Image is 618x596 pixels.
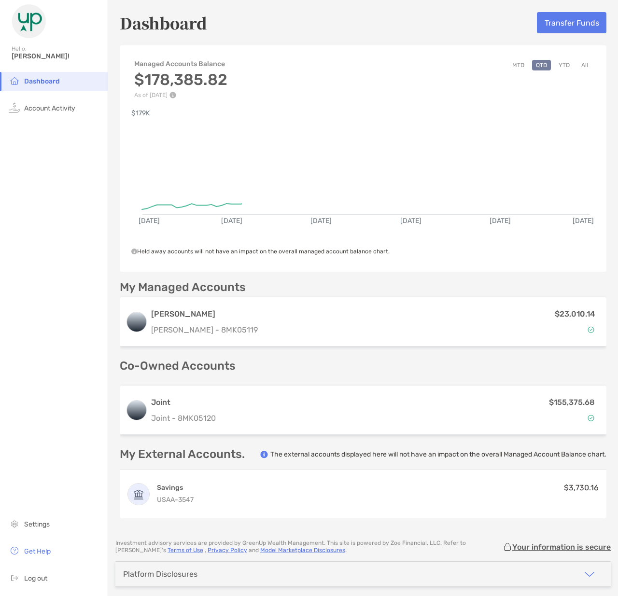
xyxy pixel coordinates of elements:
p: $155,375.68 [549,396,595,408]
h4: Managed Accounts Balance [134,60,227,68]
text: [DATE] [139,217,160,225]
div: Platform Disclosures [123,569,197,579]
p: Investment advisory services are provided by GreenUp Wealth Management . This site is powered by ... [115,540,503,554]
button: MTD [508,60,528,70]
text: [DATE] [221,217,242,225]
span: [PERSON_NAME]! [12,52,102,60]
p: My External Accounts. [120,448,245,460]
button: All [577,60,592,70]
p: The external accounts displayed here will not have an impact on the overall Managed Account Balan... [270,450,606,459]
button: YTD [555,60,574,70]
p: Co-Owned Accounts [120,360,606,372]
a: Privacy Policy [208,547,247,554]
p: My Managed Accounts [120,281,246,293]
p: Your information is secure [512,542,611,552]
p: Joint - 8MK05120 [151,412,216,424]
img: Account Status icon [588,415,594,421]
img: activity icon [9,102,20,113]
span: Log out [24,574,47,582]
img: logo account [127,312,146,332]
h3: Joint [151,397,216,408]
span: $3,730.16 [564,483,599,492]
img: info [260,451,268,458]
img: icon arrow [584,568,595,580]
span: Settings [24,520,50,528]
h5: Dashboard [120,12,207,34]
img: Zoe Logo [12,4,46,39]
button: QTD [532,60,551,70]
text: $179K [131,109,150,117]
text: [DATE] [310,217,332,225]
span: Dashboard [24,77,60,85]
p: As of [DATE] [134,92,227,98]
img: Mad Money [128,484,149,505]
button: Transfer Funds [537,12,606,33]
img: Account Status icon [588,326,594,333]
span: 3547 [178,496,194,504]
a: Model Marketplace Disclosures [260,547,345,554]
p: $23,010.14 [555,308,595,320]
span: Held away accounts will not have an impact on the overall managed account balance chart. [131,248,390,255]
text: [DATE] [573,217,594,225]
text: [DATE] [400,217,421,225]
img: logo account [127,401,146,420]
h3: [PERSON_NAME] [151,308,258,320]
text: [DATE] [490,217,511,225]
img: settings icon [9,518,20,529]
img: logout icon [9,572,20,583]
h3: $178,385.82 [134,70,227,89]
img: Performance Info [169,92,176,98]
span: Get Help [24,547,51,555]
span: USAA - [157,496,178,504]
p: [PERSON_NAME] - 8MK05119 [151,324,258,336]
a: Terms of Use [168,547,203,554]
h4: Savings [157,483,194,492]
span: Account Activity [24,104,75,112]
img: get-help icon [9,545,20,556]
img: household icon [9,75,20,86]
